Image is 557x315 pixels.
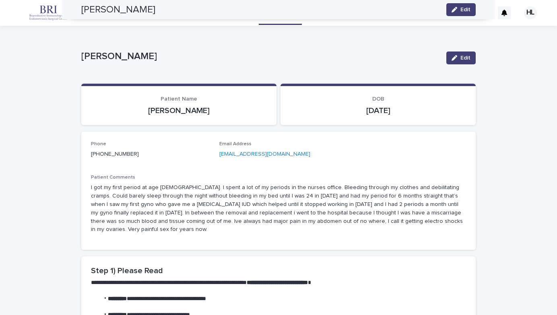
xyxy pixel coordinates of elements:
span: Phone [91,142,106,146]
p: I got my first period at age [DEMOGRAPHIC_DATA]. I spent a lot of my periods in the nurses office... [91,183,466,234]
p: [PERSON_NAME] [81,51,440,62]
span: DOB [372,96,384,102]
a: [EMAIL_ADDRESS][DOMAIN_NAME] [219,151,310,157]
a: [PHONE_NUMBER] [91,151,139,157]
span: Email Address [219,142,252,146]
img: oRmERfgFTTevZZKagoCM [16,5,80,21]
button: Edit [446,51,476,64]
span: Patient Comments [91,175,135,180]
span: Patient Name [161,96,197,102]
p: [PERSON_NAME] [91,106,267,115]
span: Edit [460,55,470,61]
p: [DATE] [290,106,466,115]
div: HL [524,6,537,19]
h2: Step 1) Please Read [91,266,466,276]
